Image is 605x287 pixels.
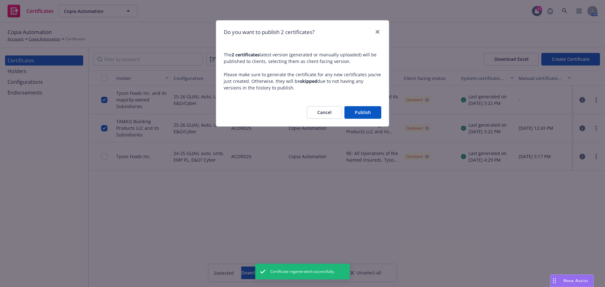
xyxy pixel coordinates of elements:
a: close [374,28,381,36]
p: Please make sure to generate the certificate for any new certificates you’ve just created. Otherw... [224,71,381,91]
b: skipped [300,78,317,84]
button: Cancel [307,106,342,119]
p: The latest version (generated or manually uploaded) will be published to clients, selecting them ... [224,51,381,65]
button: Publish [344,106,381,119]
b: 2 certificates [232,52,260,58]
span: Certificate regenerated successfully. [270,269,335,274]
h1: Do you want to publish 2 certificates? [224,28,314,36]
span: Nova Assist [563,278,588,283]
button: Nova Assist [550,274,594,287]
div: Drag to move [550,275,558,287]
